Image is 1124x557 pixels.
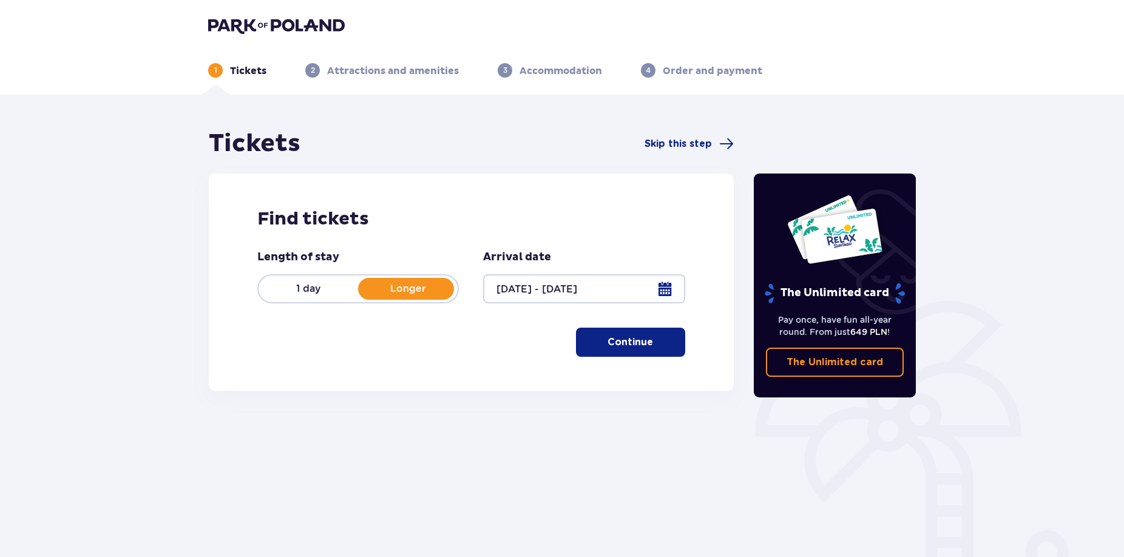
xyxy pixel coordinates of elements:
[663,64,762,78] p: Order and payment
[763,283,906,304] p: The Unlimited card
[766,314,904,338] p: Pay once, have fun all-year round. From just !
[305,63,459,78] div: 2Attractions and amenities
[259,282,358,295] p: 1 day
[520,64,602,78] p: Accommodation
[483,250,551,265] p: Arrival date
[850,327,887,337] span: 649 PLN
[230,64,266,78] p: Tickets
[645,137,734,151] a: Skip this step
[641,63,762,78] div: 4Order and payment
[645,137,712,150] span: Skip this step
[787,356,883,369] p: The Unlimited card
[608,336,653,349] p: Continue
[498,63,602,78] div: 3Accommodation
[327,64,459,78] p: Attractions and amenities
[576,328,685,357] button: Continue
[257,250,339,265] p: Length of stay
[358,282,458,295] p: Longer
[503,65,507,76] p: 3
[209,129,300,159] h1: Tickets
[208,17,345,34] img: Park of Poland logo
[208,63,266,78] div: 1Tickets
[257,208,685,231] h2: Find tickets
[311,65,315,76] p: 2
[214,65,217,76] p: 1
[766,348,904,377] a: The Unlimited card
[787,194,883,265] img: Two entry cards to Suntago with the word 'UNLIMITED RELAX', featuring a white background with tro...
[646,65,651,76] p: 4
